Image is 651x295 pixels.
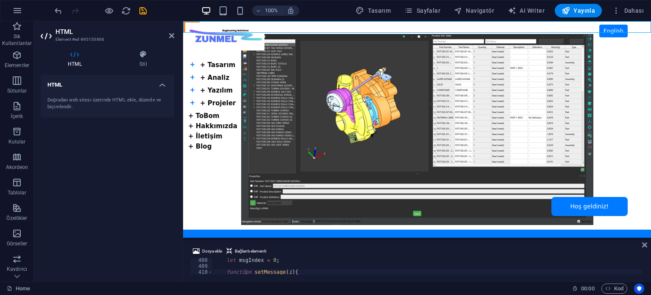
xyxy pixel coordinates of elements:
button: Ön izleme modundan çıkıp düzenlemeye devam etmek için buraya tıklayın [104,6,114,16]
p: Elementler [5,62,29,69]
button: Sayfalar [401,4,444,17]
button: Dahası [609,4,647,17]
span: AI Writer [508,6,545,15]
h4: HTML [41,50,112,68]
span: Sayfalar [404,6,440,15]
p: Sütunlar [7,87,27,94]
button: Tasarım [352,4,394,17]
button: Yayınla [555,4,602,17]
button: 100% [252,6,282,16]
div: 410 [190,269,213,275]
i: Geri al: HTML'yi değiştir (Ctrl+Z) [53,6,63,16]
p: Akordeon [6,164,28,171]
i: Kaydet (Ctrl+S) [138,6,148,16]
p: İçerik [11,113,23,120]
span: Kod [605,284,623,294]
p: Kutular [8,138,26,145]
i: Sayfayı yeniden yükleyin [121,6,131,16]
i: Yeniden boyutlandırmada yakınlaştırma düzeyini seçilen cihaza uyacak şekilde otomatik olarak ayarla. [287,7,295,14]
h6: Oturum süresi [572,284,595,294]
h4: HTML [41,75,174,90]
span: Dosya ekle [202,246,222,256]
span: Bağlantı elementi [235,246,266,256]
span: Tasarım [356,6,391,15]
button: Bağlantı elementi [225,246,267,256]
span: : [587,285,588,292]
button: Dosya ekle [192,246,223,256]
div: 409 [190,263,213,269]
span: Navigatör [454,6,494,15]
span: Yayınla [562,6,595,15]
p: Kaydırıcı [7,266,27,273]
button: save [138,6,148,16]
span: 00 00 [581,284,594,294]
button: undo [53,6,63,16]
p: Özellikler [6,215,27,222]
h2: HTML [56,28,174,36]
h6: 100% [265,6,278,16]
h4: Stil [112,50,174,68]
a: Seçimi iptal etmek için tıkla. Sayfaları açmak için çift tıkla [7,284,30,294]
button: Usercentrics [634,284,644,294]
button: reload [121,6,131,16]
p: Tablolar [8,189,27,196]
p: Görseller [7,240,27,247]
div: Doğrudan web sitesi üzerinde HTML ekle, düzenle ve biçimlendir. [47,97,167,111]
button: Kod [601,284,627,294]
button: AI Writer [504,4,548,17]
span: Dahası [612,6,644,15]
h3: Element #ed-895150866 [56,36,157,43]
button: Navigatör [451,4,498,17]
div: 408 [190,257,213,263]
